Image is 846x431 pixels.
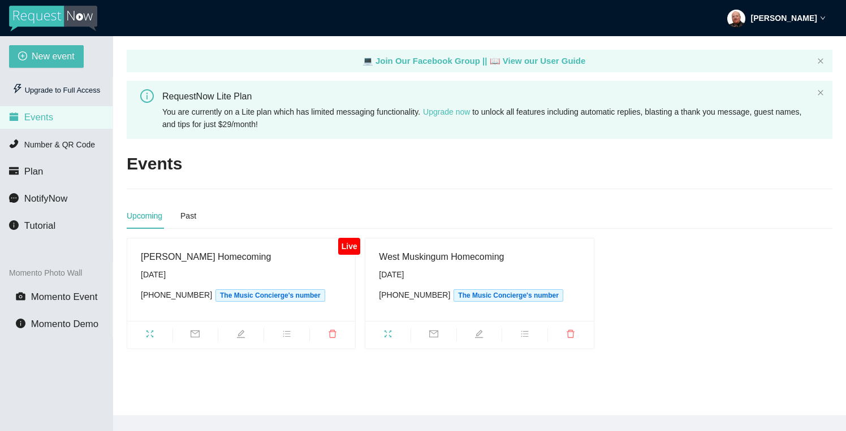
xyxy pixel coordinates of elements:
button: close [817,58,824,65]
span: fullscreen [365,329,411,342]
div: RequestNow Lite Plan [162,89,813,103]
span: thunderbolt [12,84,23,94]
a: laptop Join Our Facebook Group || [362,56,490,66]
div: [PHONE_NUMBER] [379,289,580,302]
span: laptop [362,56,373,66]
span: bars [264,329,309,342]
div: West Muskingum Homecoming [379,250,580,264]
span: NotifyNow [24,193,67,204]
div: [DATE] [379,268,580,281]
span: info-circle [9,220,19,230]
span: Momento Event [31,291,98,302]
span: laptop [490,56,500,66]
div: [PHONE_NUMBER] [141,289,342,302]
span: close [817,89,824,96]
span: plus-circle [18,51,27,62]
a: Upgrade now [423,107,470,116]
span: delete [548,329,594,342]
a: laptop View our User Guide [490,56,586,66]
span: Events [24,112,53,123]
span: delete [310,329,356,342]
img: ACg8ocJqA6Gnsi8d4eRagnjdP0Xw1gaeJua_zOMDhSXwVIdRBEAdyqUp=s96-c [727,10,745,28]
span: New event [32,49,75,63]
div: Upcoming [127,210,162,222]
span: Momento Demo [31,319,98,329]
div: Past [180,210,196,222]
span: You are currently on a Lite plan which has limited messaging functionality. to unlock all feature... [162,107,801,129]
span: mail [411,329,456,342]
div: [DATE] [141,268,342,281]
span: Tutorial [24,220,55,231]
span: fullscreen [127,329,172,342]
span: down [820,15,826,21]
span: info-circle [16,319,25,328]
span: camera [16,291,25,301]
span: Plan [24,166,44,177]
span: calendar [9,112,19,121]
h2: Events [127,153,182,176]
span: edit [218,329,264,342]
span: edit [457,329,502,342]
div: Live [338,238,360,255]
span: phone [9,139,19,149]
span: bars [502,329,547,342]
div: Upgrade to Full Access [9,79,103,102]
button: plus-circleNew event [9,45,84,68]
span: credit-card [9,166,19,176]
span: The Music Concierge's number [454,289,563,302]
span: Number & QR Code [24,140,95,149]
button: close [817,89,824,97]
img: RequestNow [9,6,97,32]
span: mail [173,329,218,342]
span: message [9,193,19,203]
span: The Music Concierge's number [215,289,325,302]
strong: [PERSON_NAME] [751,14,817,23]
div: [PERSON_NAME] Homecoming [141,250,342,264]
span: info-circle [140,89,154,103]
span: close [817,58,824,64]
